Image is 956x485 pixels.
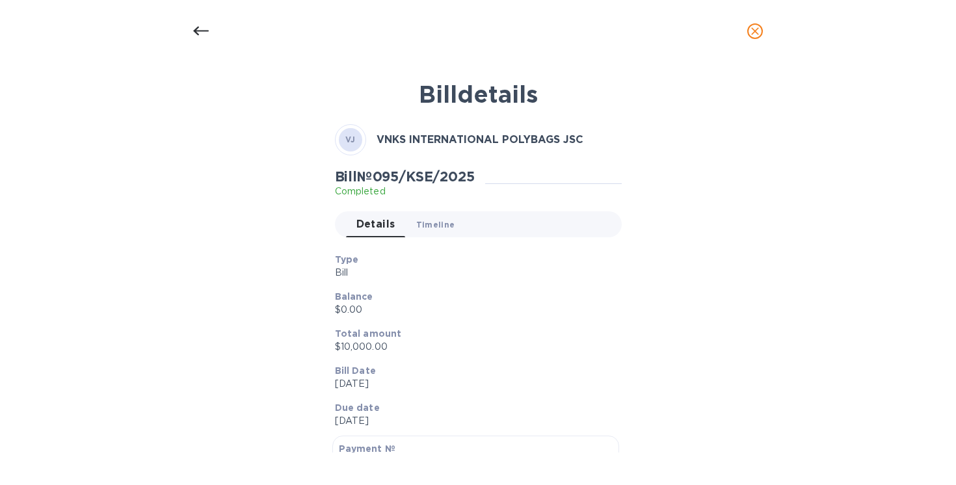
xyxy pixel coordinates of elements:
b: Balance [335,291,373,302]
p: [DATE] [335,414,611,428]
b: Total amount [335,328,402,339]
b: Type [335,254,359,265]
span: Timeline [416,218,455,231]
b: Due date [335,402,380,413]
b: Bill details [419,80,538,109]
p: Completed [335,185,475,198]
b: VJ [345,135,356,144]
p: [DATE] [335,377,611,391]
b: Bill Date [335,365,376,376]
p: $10,000.00 [335,340,611,354]
button: close [739,16,771,47]
h2: Bill № 095/KSE/2025 [335,168,475,185]
p: $0.00 [335,303,611,317]
b: Payment № [339,443,395,454]
span: Details [356,215,395,233]
b: VNKS INTERNATIONAL POLYBAGS JSC [377,133,583,146]
p: Bill [335,266,611,280]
